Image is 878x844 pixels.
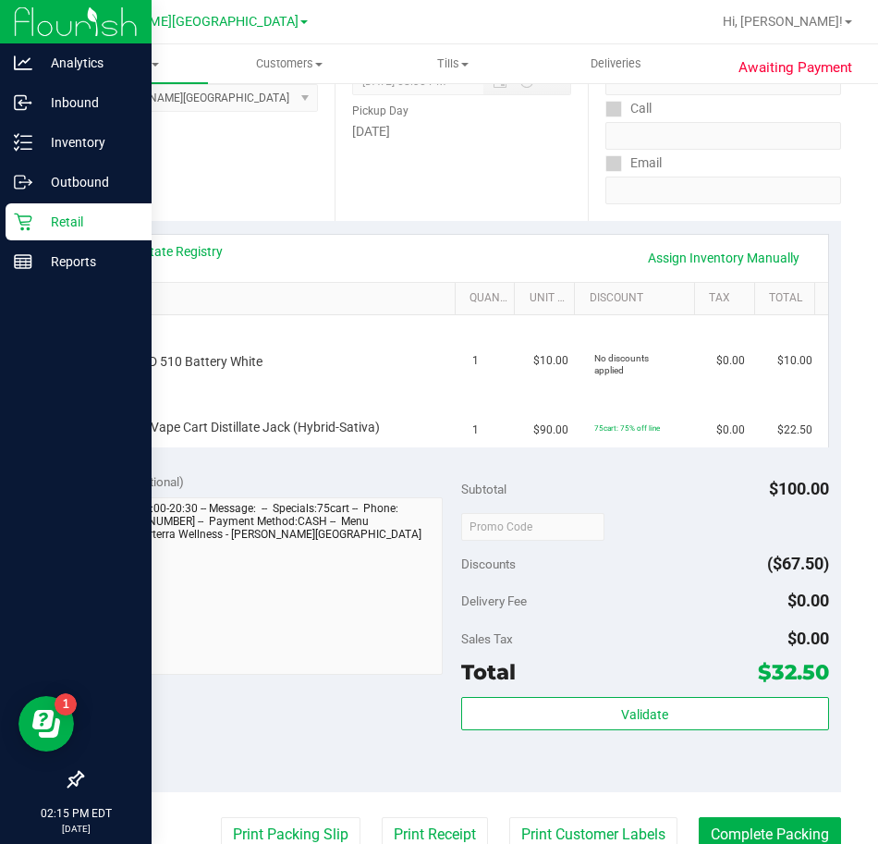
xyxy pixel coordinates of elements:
[709,291,747,306] a: Tax
[8,805,143,822] p: 02:15 PM EDT
[472,352,479,370] span: 1
[32,131,143,153] p: Inventory
[55,693,77,716] iframe: Resource center unread badge
[605,122,841,150] input: Format: (999) 999-9999
[461,697,829,730] button: Validate
[758,659,829,685] span: $32.50
[777,352,812,370] span: $10.00
[769,291,807,306] a: Total
[461,547,516,581] span: Discounts
[32,52,143,74] p: Analytics
[116,419,380,436] span: FT 1g Vape Cart Distillate Jack (Hybrid-Sativa)
[14,93,32,112] inline-svg: Inbound
[605,95,652,122] label: Call
[352,103,409,119] label: Pickup Day
[32,211,143,233] p: Retail
[32,92,143,114] p: Inbound
[32,251,143,273] p: Reports
[621,707,668,722] span: Validate
[208,44,372,83] a: Customers
[70,14,299,30] span: [PERSON_NAME][GEOGRAPHIC_DATA]
[590,291,688,306] a: Discount
[533,422,568,439] span: $90.00
[461,631,513,646] span: Sales Tax
[32,171,143,193] p: Outbound
[372,44,535,83] a: Tills
[8,822,143,836] p: [DATE]
[787,629,829,648] span: $0.00
[14,252,32,271] inline-svg: Reports
[109,291,447,306] a: SKU
[594,353,649,375] span: No discounts applied
[469,291,507,306] a: Quantity
[18,696,74,752] iframe: Resource center
[636,242,811,274] a: Assign Inventory Manually
[738,57,852,79] span: Awaiting Payment
[14,213,32,231] inline-svg: Retail
[716,352,745,370] span: $0.00
[777,422,812,439] span: $22.50
[535,44,699,83] a: Deliveries
[716,422,745,439] span: $0.00
[112,242,223,261] a: View State Registry
[461,659,516,685] span: Total
[14,173,32,191] inline-svg: Outbound
[209,55,371,72] span: Customers
[372,55,534,72] span: Tills
[594,423,660,433] span: 75cart: 75% off line
[14,133,32,152] inline-svg: Inventory
[116,353,262,371] span: FT AVD 510 Battery White
[769,479,829,498] span: $100.00
[605,150,662,177] label: Email
[14,54,32,72] inline-svg: Analytics
[472,422,479,439] span: 1
[566,55,666,72] span: Deliveries
[787,591,829,610] span: $0.00
[461,513,604,541] input: Promo Code
[530,291,567,306] a: Unit Price
[352,122,571,141] div: [DATE]
[461,593,527,608] span: Delivery Fee
[461,482,506,496] span: Subtotal
[767,554,829,573] span: ($67.50)
[723,14,843,29] span: Hi, [PERSON_NAME]!
[533,352,568,370] span: $10.00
